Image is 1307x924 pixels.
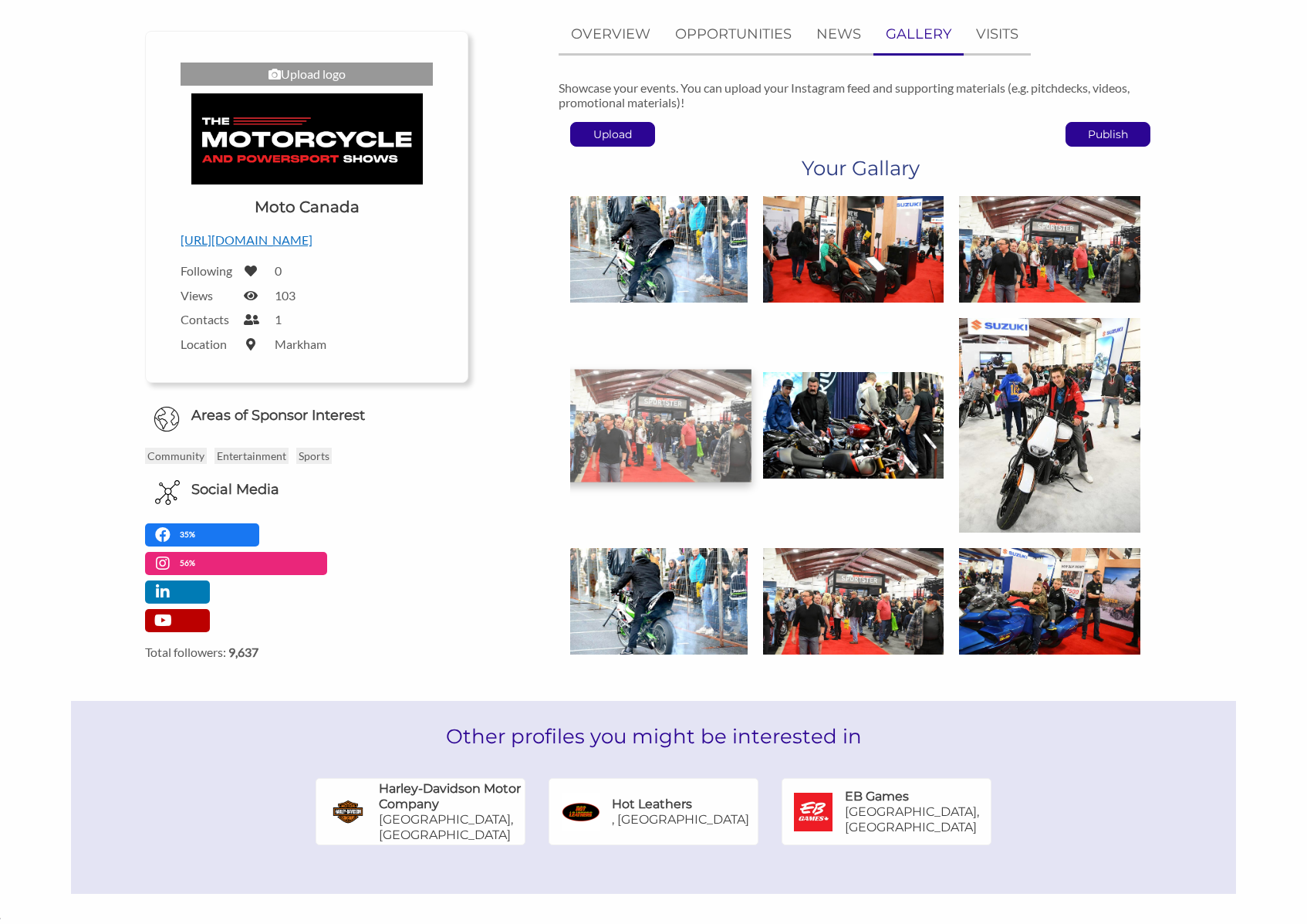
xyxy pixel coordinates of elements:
h6: Hot Leathers [612,797,692,812]
label: Contacts [181,312,235,327]
label: Total followers: [145,645,468,659]
p: OPPORTUNITIES [675,23,792,46]
p: Community [145,448,207,464]
label: Following [181,263,235,278]
button: Publish [1066,122,1150,147]
h6: Areas of Sponsor Interest [133,406,480,425]
p: [GEOGRAPHIC_DATA], [GEOGRAPHIC_DATA] [845,804,991,835]
p: 35% [180,527,199,542]
img: Globe Icon [154,406,180,432]
h1: Moto Canada [255,196,360,218]
p: Upload [571,123,654,146]
p: GALLERY [886,23,951,46]
label: Markham [275,337,326,351]
p: NEWS [816,23,861,46]
p: 56% [180,556,199,570]
img: EB Games Logo [794,793,832,831]
label: Location [181,337,235,351]
h2: Other profiles you might be interested in [71,701,1235,772]
h6: EB Games [845,789,909,804]
label: 0 [275,263,282,278]
p: Showcase your events. You can upload your Instagram feed and supporting materials (e.g. pitchdeck... [559,80,1161,110]
img: Hot Leathers Logo [562,793,600,831]
h1: Your Gallary [802,154,920,182]
strong: 9,637 [228,645,258,659]
label: 103 [275,288,296,303]
img: Social Media Icon [155,480,180,505]
h6: Social Media [191,480,279,499]
p: , [GEOGRAPHIC_DATA] [612,812,749,828]
p: VISITS [976,23,1018,46]
p: Entertainment [214,448,289,464]
img: Moto Canada Logo [191,93,423,185]
label: 1 [275,312,282,327]
h6: Harley-Davidson Motor Company [379,781,525,812]
p: [URL][DOMAIN_NAME] [181,230,433,250]
p: OVERVIEW [571,23,650,46]
label: Views [181,288,235,303]
div: Upload logo [181,63,433,86]
p: Sports [296,448,332,464]
p: Publish [1066,123,1150,146]
p: [GEOGRAPHIC_DATA], [GEOGRAPHIC_DATA] [379,812,525,843]
img: Harley-Davidson Motor Company Logo [329,799,367,824]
